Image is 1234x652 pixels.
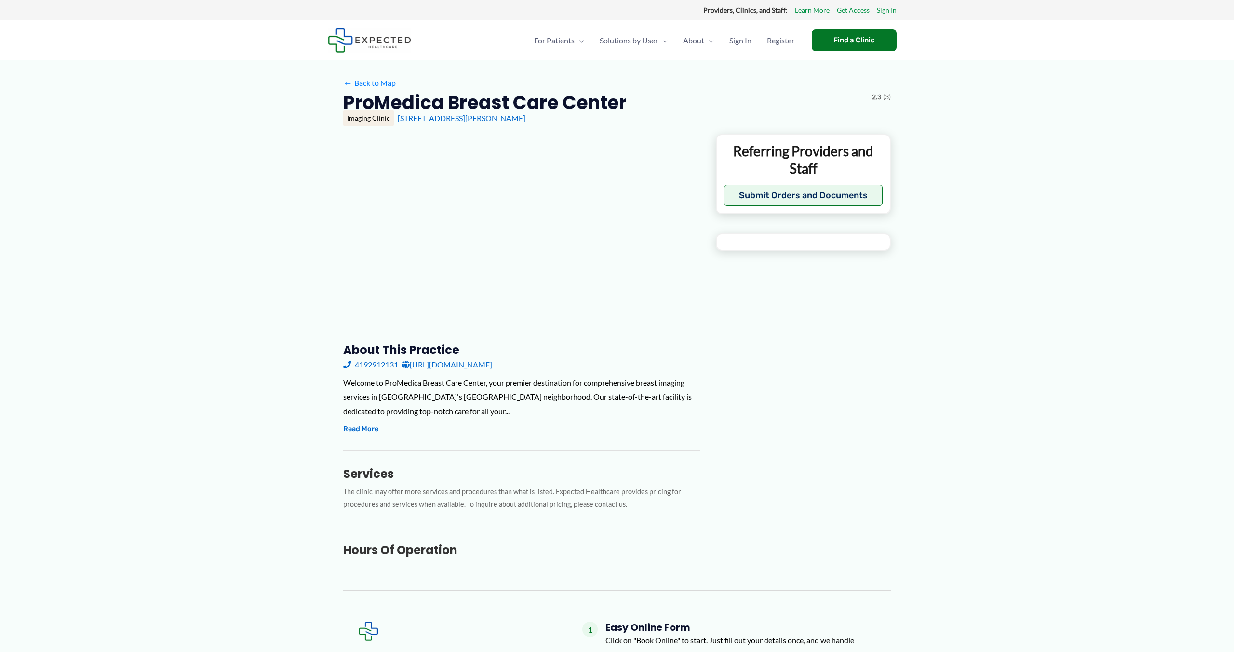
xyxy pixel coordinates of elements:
[343,466,700,481] h3: Services
[704,24,714,57] span: Menu Toggle
[343,91,627,114] h2: ProMedica Breast Care Center
[605,622,875,633] h4: Easy Online Form
[724,142,883,177] p: Referring Providers and Staff
[722,24,759,57] a: Sign In
[343,110,394,126] div: Imaging Clinic
[328,28,411,53] img: Expected Healthcare Logo - side, dark font, small
[729,24,751,57] span: Sign In
[767,24,794,57] span: Register
[398,113,525,122] a: [STREET_ADDRESS][PERSON_NAME]
[526,24,802,57] nav: Primary Site Navigation
[359,622,378,641] img: Expected Healthcare Logo
[877,4,897,16] a: Sign In
[343,342,700,357] h3: About this practice
[600,24,658,57] span: Solutions by User
[343,76,396,90] a: ←Back to Map
[402,357,492,372] a: [URL][DOMAIN_NAME]
[343,78,352,87] span: ←
[343,486,700,512] p: The clinic may offer more services and procedures than what is listed. Expected Healthcare provid...
[795,4,830,16] a: Learn More
[592,24,675,57] a: Solutions by UserMenu Toggle
[343,543,700,557] h3: Hours of Operation
[812,29,897,51] a: Find a Clinic
[658,24,668,57] span: Menu Toggle
[575,24,584,57] span: Menu Toggle
[675,24,722,57] a: AboutMenu Toggle
[343,423,378,435] button: Read More
[883,91,891,103] span: (3)
[683,24,704,57] span: About
[837,4,870,16] a: Get Access
[703,6,788,14] strong: Providers, Clinics, and Staff:
[759,24,802,57] a: Register
[724,185,883,206] button: Submit Orders and Documents
[343,357,398,372] a: 4192912131
[526,24,592,57] a: For PatientsMenu Toggle
[872,91,881,103] span: 2.3
[534,24,575,57] span: For Patients
[582,622,598,637] span: 1
[343,376,700,419] div: Welcome to ProMedica Breast Care Center, your premier destination for comprehensive breast imagin...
